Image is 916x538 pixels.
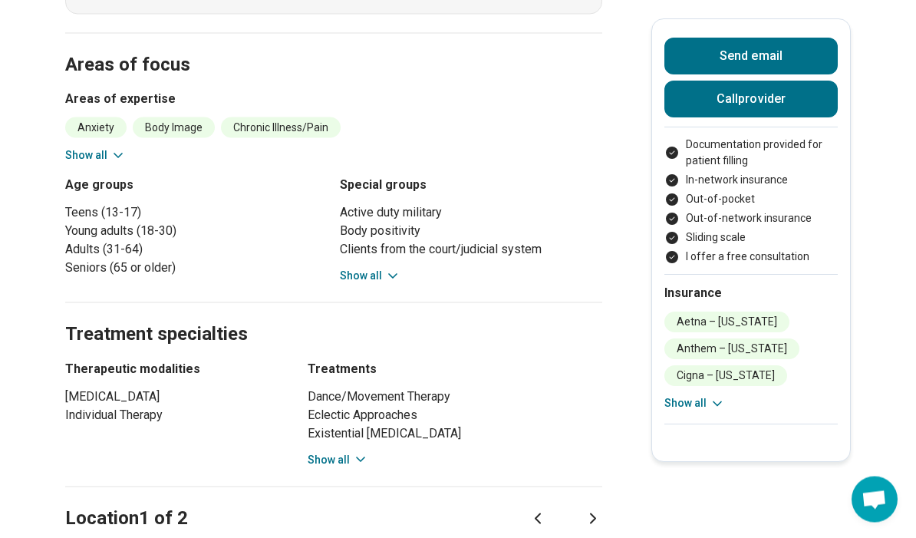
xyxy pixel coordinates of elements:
[664,38,838,74] button: Send email
[308,424,602,443] li: Existential [MEDICAL_DATA]
[664,395,725,411] button: Show all
[65,147,126,163] button: Show all
[65,406,280,424] li: Individual Therapy
[340,176,602,194] h3: Special groups
[664,338,799,359] li: Anthem – [US_STATE]
[664,191,838,207] li: Out-of-pocket
[664,172,838,188] li: In-network insurance
[133,117,215,138] li: Body Image
[664,81,838,117] button: Callprovider
[65,388,280,406] li: [MEDICAL_DATA]
[65,259,328,277] li: Seniors (65 or older)
[340,240,602,259] li: Clients from the court/judicial system
[664,137,838,169] li: Documentation provided for patient filling
[308,406,602,424] li: Eclectic Approaches
[664,229,838,246] li: Sliding scale
[340,222,602,240] li: Body positivity
[65,222,328,240] li: Young adults (18-30)
[308,388,602,406] li: Dance/Movement Therapy
[664,137,838,265] ul: Payment options
[664,249,838,265] li: I offer a free consultation
[664,312,789,332] li: Aetna – [US_STATE]
[65,90,602,108] h3: Areas of expertise
[308,452,368,468] button: Show all
[340,268,400,284] button: Show all
[664,284,838,302] h2: Insurance
[65,176,328,194] h3: Age groups
[65,506,188,532] h2: Location 1 of 2
[664,210,838,226] li: Out-of-network insurance
[65,285,602,348] h2: Treatment specialties
[340,203,602,222] li: Active duty military
[308,360,602,378] h3: Treatments
[852,477,898,523] a: Open chat
[65,203,328,222] li: Teens (13-17)
[664,365,787,386] li: Cigna – [US_STATE]
[65,360,280,378] h3: Therapeutic modalities
[221,117,341,138] li: Chronic Illness/Pain
[65,117,127,138] li: Anxiety
[65,15,602,78] h2: Areas of focus
[65,240,328,259] li: Adults (31-64)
